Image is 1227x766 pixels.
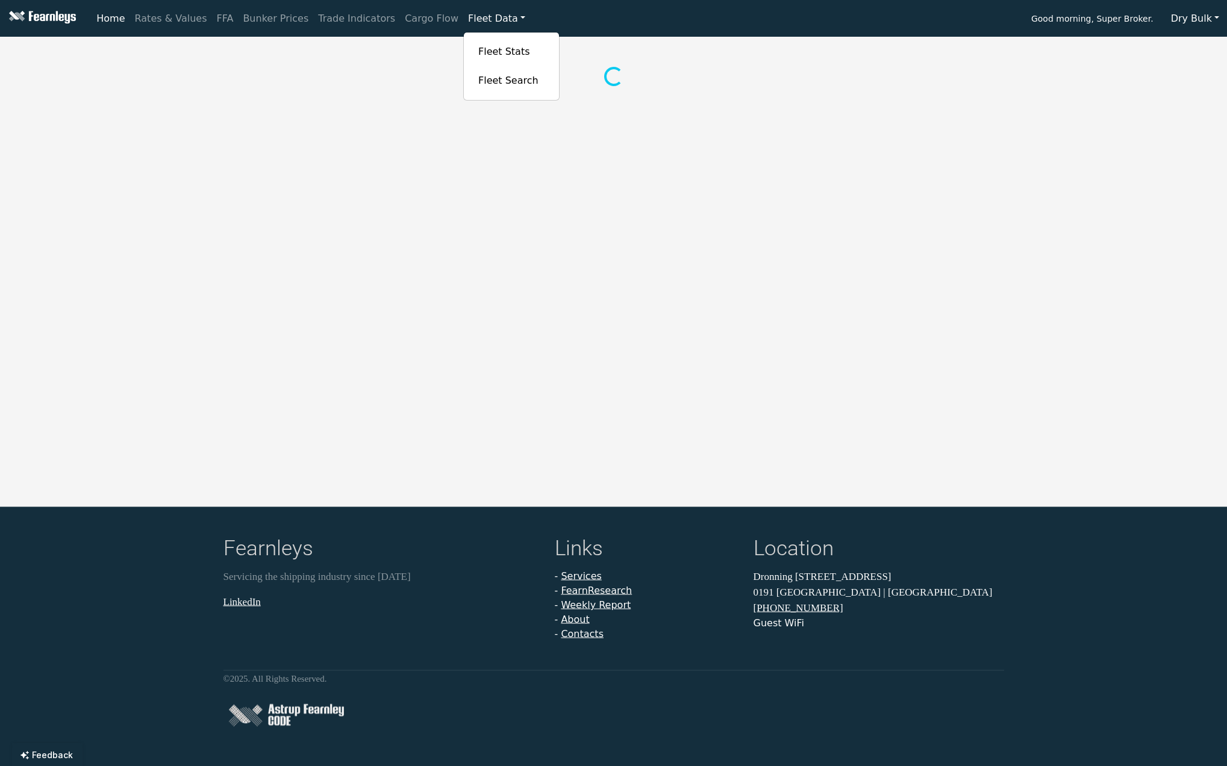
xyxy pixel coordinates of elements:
[473,40,549,64] a: Fleet Stats
[6,11,76,26] img: Fearnleys Logo
[555,536,739,564] h4: Links
[555,598,739,612] li: -
[561,628,604,640] a: Contacts
[555,569,739,584] li: -
[313,7,400,31] a: Trade Indicators
[555,584,739,598] li: -
[754,584,1004,600] p: 0191 [GEOGRAPHIC_DATA] | [GEOGRAPHIC_DATA]
[400,7,463,31] a: Cargo Flow
[1163,7,1227,30] button: Dry Bulk
[754,602,843,614] a: [PHONE_NUMBER]
[212,7,239,31] a: FFA
[754,536,1004,564] h4: Location
[223,674,327,683] small: © 2025 . All Rights Reserved.
[223,596,261,607] a: LinkedIn
[223,536,540,564] h4: Fearnleys
[1031,10,1154,30] span: Good morning, Super Broker.
[561,570,601,582] a: Services
[561,599,631,611] a: Weekly Report
[555,612,739,627] li: -
[464,37,559,66] a: Fleet Stats
[555,627,739,641] li: -
[238,7,313,31] a: Bunker Prices
[92,7,130,31] a: Home
[223,569,540,585] p: Servicing the shipping industry since [DATE]
[754,569,1004,585] p: Dronning [STREET_ADDRESS]
[561,614,589,625] a: About
[464,66,559,95] a: Fleet Search
[130,7,212,31] a: Rates & Values
[463,32,560,101] div: Fleet Data
[754,616,804,631] button: Guest WiFi
[473,69,549,93] a: Fleet Search
[561,585,632,596] a: FearnResearch
[463,7,530,31] a: Fleet Data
